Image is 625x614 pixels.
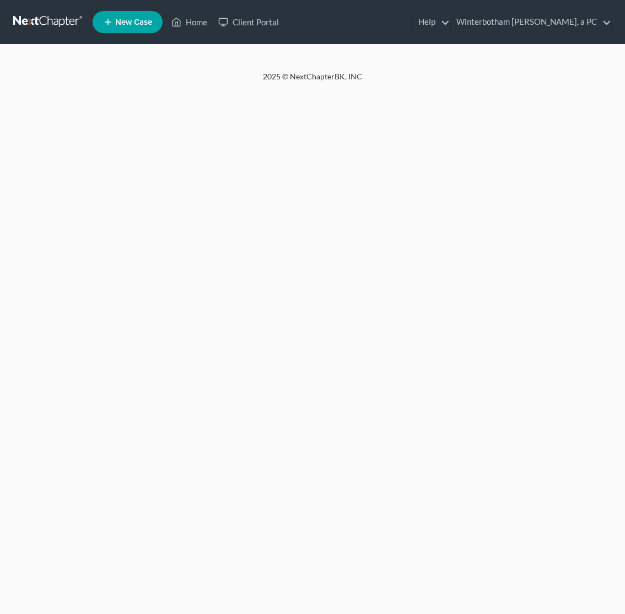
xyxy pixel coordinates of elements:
[48,71,577,91] div: 2025 © NextChapterBK, INC
[93,11,163,33] new-legal-case-button: New Case
[413,12,450,32] a: Help
[451,12,611,32] a: Winterbotham [PERSON_NAME], a PC
[213,12,284,32] a: Client Portal
[166,12,213,32] a: Home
